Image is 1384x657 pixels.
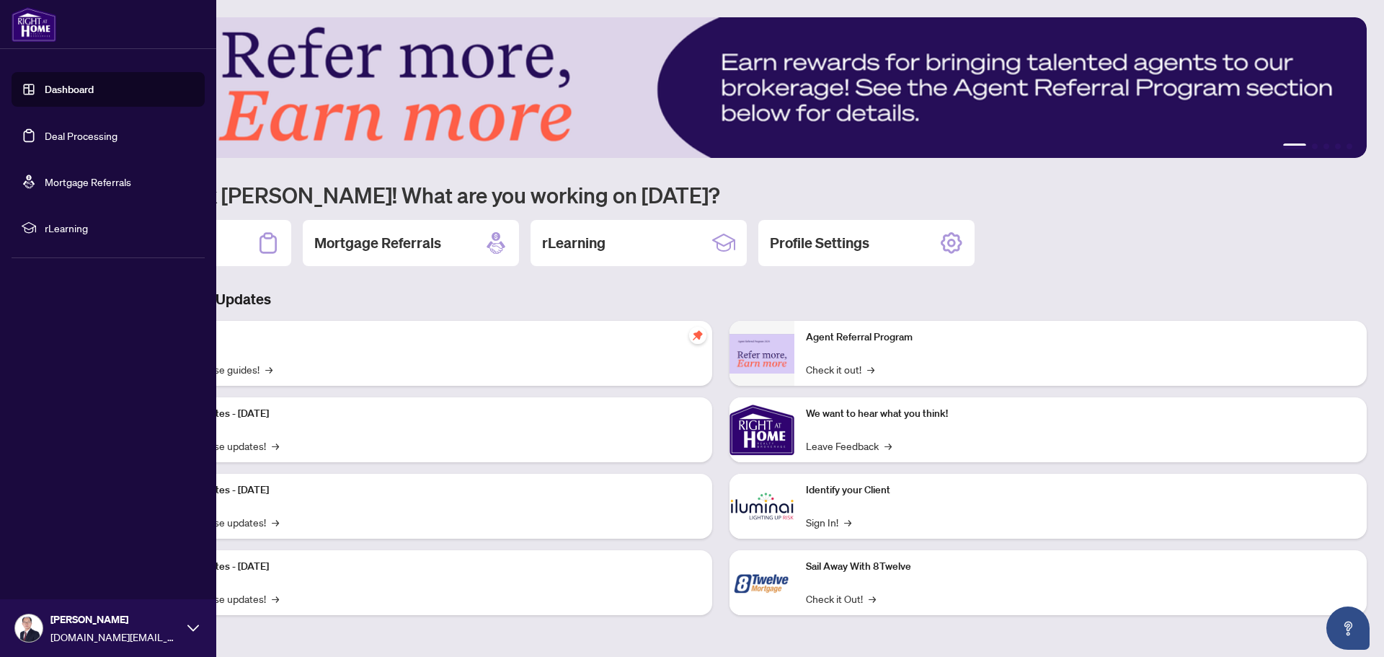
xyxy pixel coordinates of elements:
[50,612,180,627] span: [PERSON_NAME]
[806,591,876,607] a: Check it Out!→
[1312,144,1318,149] button: 2
[729,550,794,615] img: Sail Away With 8Twelve
[1283,144,1306,149] button: 1
[265,361,272,377] span: →
[75,17,1367,158] img: Slide 0
[314,233,441,253] h2: Mortgage Referrals
[45,220,195,236] span: rLearning
[1323,144,1329,149] button: 3
[770,233,869,253] h2: Profile Settings
[806,482,1355,498] p: Identify your Client
[884,438,892,454] span: →
[272,591,279,607] span: →
[806,361,874,377] a: Check it out!→
[542,233,605,253] h2: rLearning
[151,406,701,422] p: Platform Updates - [DATE]
[75,289,1367,309] h3: Brokerage & Industry Updates
[15,614,43,642] img: Profile Icon
[45,83,94,96] a: Dashboard
[45,175,131,188] a: Mortgage Referrals
[806,330,1355,345] p: Agent Referral Program
[806,406,1355,422] p: We want to hear what you think!
[806,514,851,530] a: Sign In!→
[50,629,180,645] span: [DOMAIN_NAME][EMAIL_ADDRESS][DOMAIN_NAME]
[151,330,701,345] p: Self-Help
[844,514,851,530] span: →
[272,514,279,530] span: →
[1347,144,1352,149] button: 5
[806,559,1355,575] p: Sail Away With 8Twelve
[729,334,794,374] img: Agent Referral Program
[806,438,892,454] a: Leave Feedback→
[729,474,794,539] img: Identify your Client
[689,327,706,344] span: pushpin
[867,361,874,377] span: →
[1326,607,1370,650] button: Open asap
[272,438,279,454] span: →
[729,397,794,462] img: We want to hear what you think!
[45,129,117,142] a: Deal Processing
[1335,144,1341,149] button: 4
[151,559,701,575] p: Platform Updates - [DATE]
[12,7,56,42] img: logo
[151,482,701,498] p: Platform Updates - [DATE]
[75,181,1367,208] h1: Welcome back [PERSON_NAME]! What are you working on [DATE]?
[869,591,876,607] span: →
